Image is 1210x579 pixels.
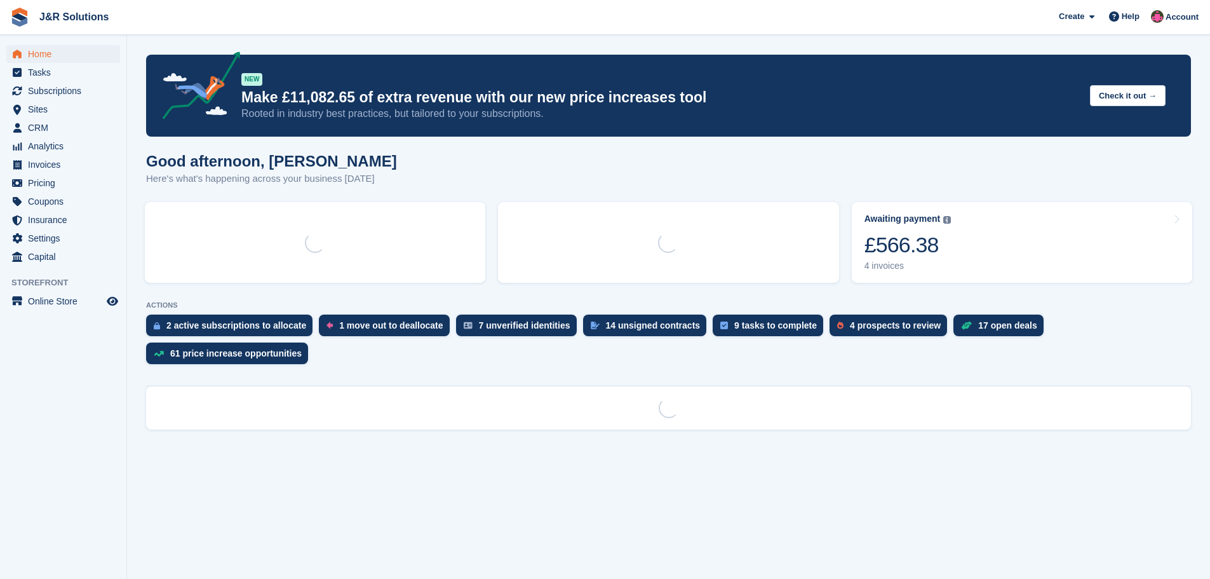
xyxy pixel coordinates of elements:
[456,315,583,343] a: 7 unverified identities
[1122,10,1139,23] span: Help
[6,211,120,229] a: menu
[28,174,104,192] span: Pricing
[34,6,114,27] a: J&R Solutions
[606,320,701,330] div: 14 unsigned contracts
[241,107,1080,121] p: Rooted in industry best practices, but tailored to your subscriptions.
[241,73,262,86] div: NEW
[28,229,104,247] span: Settings
[6,82,120,100] a: menu
[953,315,1050,343] a: 17 open deals
[6,156,120,174] a: menu
[837,322,844,329] img: prospect-51fa495bee0391a8d652442698ab0144808aea92771e9ea1ae160a38d050c398.svg
[28,100,104,118] span: Sites
[1090,85,1166,106] button: Check it out →
[830,315,953,343] a: 4 prospects to review
[241,88,1080,107] p: Make £11,082.65 of extra revenue with our new price increases tool
[326,322,333,329] img: move_outs_to_deallocate_icon-f764333ba52eb49d3ac5e1228854f67142a1ed5810a6f6cc68b1a99e826820c5.svg
[6,45,120,63] a: menu
[583,315,713,343] a: 14 unsigned contracts
[28,45,104,63] span: Home
[6,100,120,118] a: menu
[166,320,306,330] div: 2 active subscriptions to allocate
[720,322,728,329] img: task-75834270c22a3079a89374b754ae025e5fb1db73e45f91037f5363f120a921f8.svg
[713,315,830,343] a: 9 tasks to complete
[28,82,104,100] span: Subscriptions
[10,8,29,27] img: stora-icon-8386f47178a22dfd0bd8f6a31ec36ba5ce8667c1dd55bd0f319d3a0aa187defe.svg
[943,216,951,224] img: icon-info-grey-7440780725fd019a000dd9b08b2336e03edf1995a4989e88bcd33f0948082b44.svg
[105,294,120,309] a: Preview store
[1151,10,1164,23] img: Julie Morgan
[464,322,473,329] img: verify_identity-adf6edd0f0f0b5bbfe63781bf79b02c33cf7c696d77639b501bdc392416b5a36.svg
[591,322,600,329] img: contract_signature_icon-13c848040528278c33f63329250d36e43548de30e8caae1d1a13099fd9432cc5.svg
[28,193,104,210] span: Coupons
[6,193,120,210] a: menu
[6,64,120,81] a: menu
[154,351,164,357] img: price_increase_opportunities-93ffe204e8149a01c8c9dc8f82e8f89637d9d84a8eef4429ea346261dce0b2c0.svg
[146,153,397,170] h1: Good afternoon, [PERSON_NAME]
[146,172,397,186] p: Here's what's happening across your business [DATE]
[339,320,443,330] div: 1 move out to deallocate
[152,51,241,124] img: price-adjustments-announcement-icon-8257ccfd72463d97f412b2fc003d46551f7dbcb40ab6d574587a9cd5c0d94...
[28,119,104,137] span: CRM
[28,248,104,266] span: Capital
[1059,10,1084,23] span: Create
[734,320,817,330] div: 9 tasks to complete
[28,156,104,174] span: Invoices
[6,248,120,266] a: menu
[978,320,1037,330] div: 17 open deals
[28,137,104,155] span: Analytics
[852,202,1192,283] a: Awaiting payment £566.38 4 invoices
[6,292,120,310] a: menu
[154,322,160,330] img: active_subscription_to_allocate_icon-d502201f5373d7db506a760aba3b589e785aa758c864c3986d89f69b8ff3...
[6,119,120,137] a: menu
[6,229,120,247] a: menu
[11,276,126,289] span: Storefront
[319,315,455,343] a: 1 move out to deallocate
[6,137,120,155] a: menu
[961,321,972,330] img: deal-1b604bf984904fb50ccaf53a9ad4b4a5d6e5aea283cecdc64d6e3604feb123c2.svg
[28,64,104,81] span: Tasks
[864,214,941,224] div: Awaiting payment
[146,343,314,371] a: 61 price increase opportunities
[850,320,941,330] div: 4 prospects to review
[479,320,570,330] div: 7 unverified identities
[146,301,1191,310] p: ACTIONS
[1166,11,1199,24] span: Account
[864,232,951,258] div: £566.38
[6,174,120,192] a: menu
[28,211,104,229] span: Insurance
[170,348,302,358] div: 61 price increase opportunities
[864,261,951,271] div: 4 invoices
[28,292,104,310] span: Online Store
[146,315,319,343] a: 2 active subscriptions to allocate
